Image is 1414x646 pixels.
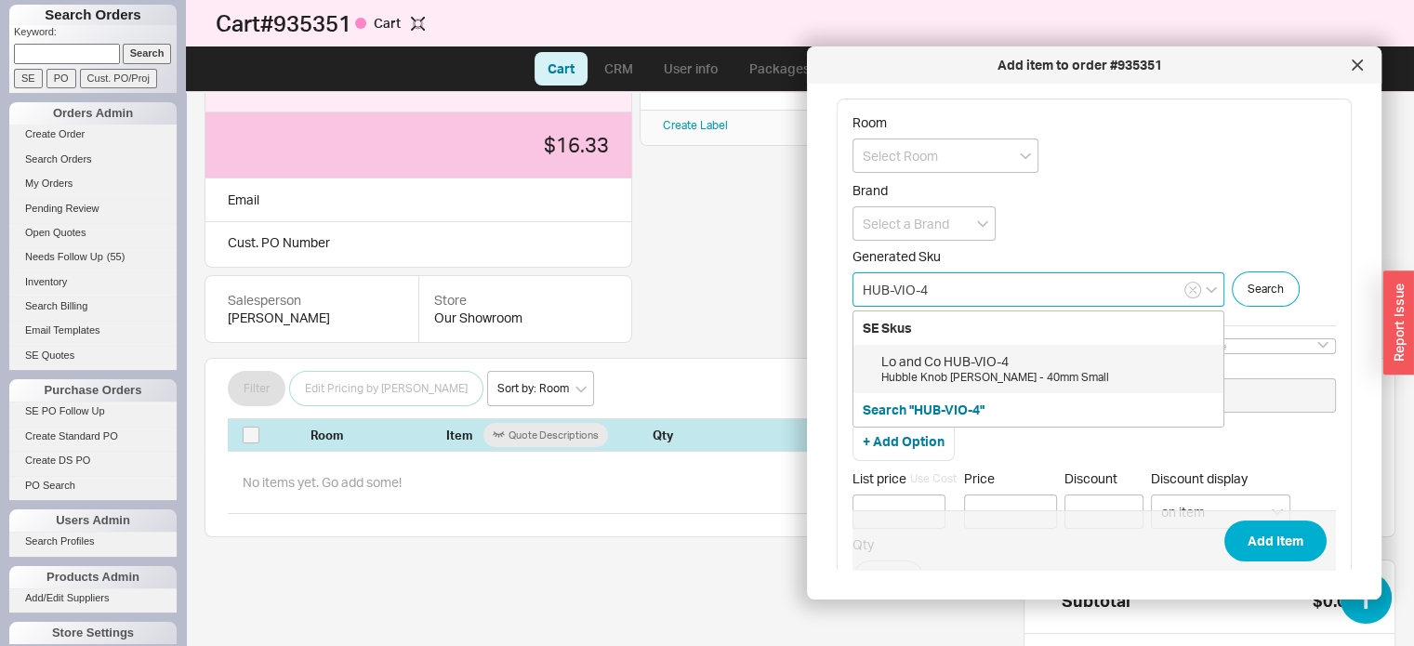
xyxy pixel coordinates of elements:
div: Products Admin [9,566,177,588]
span: Add Item [1248,530,1303,552]
input: Cust. PO/Proj [80,69,157,88]
div: No items yet. Go add some! [228,451,1372,515]
a: PO Search [9,476,177,495]
div: Cust. PO Number [205,222,632,268]
button: Quote Descriptions [483,423,608,447]
a: CRM [591,52,646,86]
a: Create Label [663,118,728,132]
div: Store [434,291,616,310]
div: Salesperson [228,291,396,310]
span: Discount [1064,470,1143,487]
a: Cart [535,52,588,86]
span: Pending Review [25,203,99,214]
div: Qty [653,427,746,443]
span: Cart [374,15,403,31]
button: Use Cost [910,470,957,487]
div: Email [228,190,259,210]
div: Our Showroom [434,309,616,327]
button: + Add Option [863,432,945,451]
svg: close menu [1206,286,1217,294]
button: Filter [228,371,285,406]
span: ( 55 ) [107,251,126,262]
a: User info [650,52,733,86]
span: Price [964,470,1057,487]
input: Select Room [852,138,1038,173]
button: Search "HUB-VIO-4" [863,401,985,419]
button: Edit Pricing by [PERSON_NAME] [289,371,483,406]
a: Create DS PO [9,451,177,470]
a: SE Quotes [9,346,177,365]
div: Item [446,427,645,443]
h1: Cart # 935351 [216,10,728,36]
span: Filter [244,377,270,400]
a: Search Billing [9,297,177,316]
input: Select a Brand [852,206,996,241]
a: Open Quotes [9,223,177,243]
a: Email Templates [9,321,177,340]
div: Hubble Knob [PERSON_NAME] - 40mm Small [881,370,1214,386]
div: Add item to order #935351 [816,56,1342,74]
div: Room [311,427,377,443]
h1: Search Orders [9,5,177,25]
div: $16.33 [228,135,609,155]
p: Keyword: [14,25,177,44]
input: SE [14,69,43,88]
a: Needs Follow Up(55) [9,247,177,267]
svg: open menu [1020,152,1031,160]
a: Packages [736,52,824,86]
span: Needs Follow Up [25,251,103,262]
input: Discount [1064,494,1143,529]
div: Lo and Co HUB-VIO-4 [881,352,1214,371]
input: Select... [1151,494,1290,529]
a: SE PO Follow Up [9,402,177,421]
button: Add Item [1224,521,1327,561]
a: Search Profiles [9,532,177,551]
span: Edit Pricing by [PERSON_NAME] [305,377,468,400]
div: SE Skus [853,311,1223,345]
svg: open menu [1272,508,1283,516]
a: Search Orders [9,150,177,169]
span: Generated Sku [852,248,941,264]
input: PO [46,69,76,88]
button: Search [1232,271,1300,307]
div: Orders Admin [9,102,177,125]
span: Room [852,114,887,130]
a: Create Order [9,125,177,144]
a: Pending Review [9,199,177,218]
div: Store Settings [9,622,177,644]
div: [PERSON_NAME] [228,309,396,327]
span: List price [852,470,957,487]
span: Brand [852,182,888,198]
svg: open menu [977,220,988,228]
input: Enter 3 letters to search [852,272,1224,307]
div: Purchase Orders [9,379,177,402]
span: Discount display [1151,470,1248,486]
span: Search [1248,278,1284,300]
a: My Orders [9,174,177,193]
a: Inventory [9,272,177,292]
input: Price [964,494,1057,529]
a: Add/Edit Suppliers [9,588,177,608]
input: Search [123,44,172,63]
a: Create Standard PO [9,427,177,446]
div: Users Admin [9,509,177,532]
